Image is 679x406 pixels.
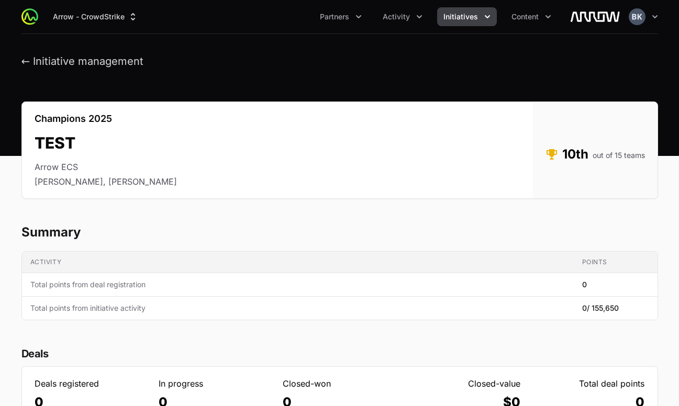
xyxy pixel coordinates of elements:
li: [PERSON_NAME], [PERSON_NAME] [35,175,177,188]
button: Content [505,7,558,26]
dt: Closed-value [407,377,520,390]
img: Arrow [570,6,620,27]
span: 0 [582,279,587,290]
dt: Deals registered [35,377,148,390]
li: Arrow ECS [35,161,177,173]
div: Main navigation [38,7,558,26]
dt: Total deal points [531,377,644,390]
h2: Deals [21,345,658,362]
dd: 10th [546,146,645,163]
dt: Closed-won [283,377,396,390]
span: Content [511,12,539,22]
button: Partners [314,7,368,26]
h2: TEST [35,133,177,152]
button: Activity [376,7,429,26]
img: Brittany Karno [629,8,645,25]
span: Initiatives [443,12,478,22]
div: Partners menu [314,7,368,26]
span: / 155,650 [587,303,619,312]
span: Total points from deal registration [30,279,565,290]
span: Activity [383,12,410,22]
dt: In progress [159,377,272,390]
section: TEST's details [21,101,658,199]
p: Champions 2025 [35,112,177,125]
button: Initiatives [437,7,497,26]
h2: Summary [21,224,658,241]
img: ActivitySource [21,8,38,25]
section: TEST's progress summary [21,224,658,320]
th: Activity [22,252,574,273]
span: out of 15 teams [593,150,645,161]
div: Initiatives menu [437,7,497,26]
span: Partners [320,12,349,22]
button: Arrow - CrowdStrike [47,7,144,26]
th: Points [574,252,658,273]
div: Activity menu [376,7,429,26]
div: Supplier switch menu [47,7,144,26]
button: ← Initiative management [21,55,144,68]
div: Content menu [505,7,558,26]
span: Total points from initiative activity [30,303,565,313]
span: 0 [582,303,619,313]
